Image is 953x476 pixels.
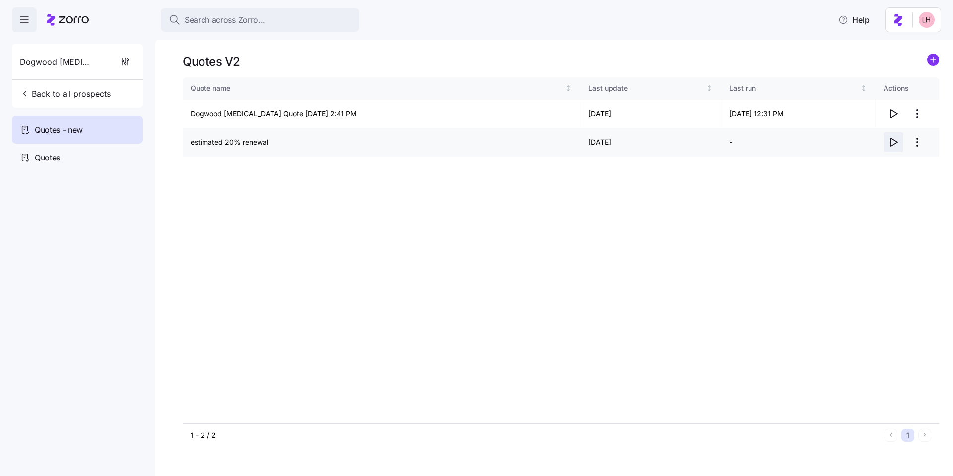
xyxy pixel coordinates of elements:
img: 8ac9784bd0c5ae1e7e1202a2aac67deb [919,12,935,28]
div: Actions [884,83,931,94]
button: Previous page [885,429,897,442]
td: [DATE] 12:31 PM [721,100,876,128]
button: 1 [901,429,914,442]
div: 1 - 2 / 2 [191,430,881,440]
div: Quote name [191,83,563,94]
div: Not sorted [706,85,713,92]
a: add icon [927,54,939,69]
svg: add icon [927,54,939,66]
td: - [721,128,876,157]
button: Back to all prospects [16,84,115,104]
span: Quotes - new [35,124,83,136]
span: Search across Zorro... [185,14,265,26]
span: Dogwood [MEDICAL_DATA] [20,56,91,68]
th: Last updateNot sorted [580,77,721,100]
th: Last runNot sorted [721,77,876,100]
div: Last run [729,83,859,94]
td: [DATE] [580,100,721,128]
div: Not sorted [860,85,867,92]
span: Back to all prospects [20,88,111,100]
th: Quote nameNot sorted [183,77,580,100]
span: Quotes [35,152,60,164]
button: Search across Zorro... [161,8,359,32]
td: [DATE] [580,128,721,157]
div: Last update [588,83,704,94]
span: Help [838,14,870,26]
button: Help [830,10,878,30]
a: Quotes - new [12,116,143,144]
td: estimated 20% renewal [183,128,580,157]
h1: Quotes V2 [183,54,240,69]
a: Quotes [12,144,143,171]
td: Dogwood [MEDICAL_DATA] Quote [DATE] 2:41 PM [183,100,580,128]
div: Not sorted [565,85,572,92]
button: Next page [918,429,931,442]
